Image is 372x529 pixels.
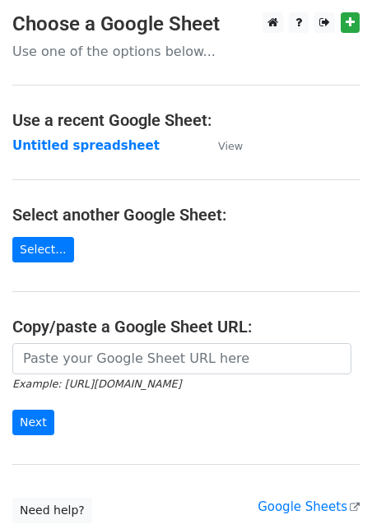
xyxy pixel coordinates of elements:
a: Google Sheets [258,499,360,514]
input: Next [12,410,54,435]
input: Paste your Google Sheet URL here [12,343,351,374]
h3: Choose a Google Sheet [12,12,360,36]
a: Need help? [12,498,92,523]
a: View [202,138,243,153]
h4: Copy/paste a Google Sheet URL: [12,317,360,336]
p: Use one of the options below... [12,43,360,60]
h4: Select another Google Sheet: [12,205,360,225]
a: Select... [12,237,74,262]
small: Example: [URL][DOMAIN_NAME] [12,378,181,390]
a: Untitled spreadsheet [12,138,160,153]
small: View [218,140,243,152]
h4: Use a recent Google Sheet: [12,110,360,130]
